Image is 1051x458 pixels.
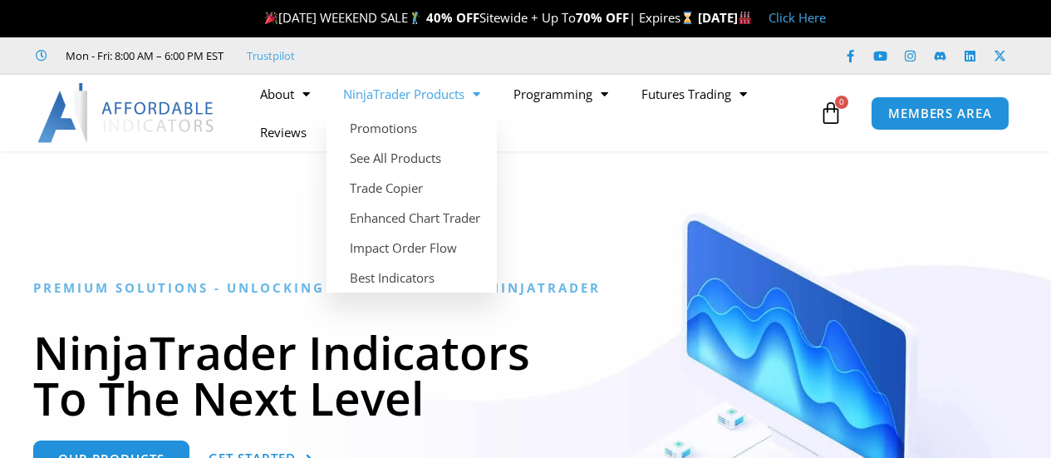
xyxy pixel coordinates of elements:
[33,280,1018,296] h6: Premium Solutions - Unlocking the Potential in NinjaTrader
[33,329,1018,421] h1: NinjaTrader Indicators To The Next Level
[327,203,497,233] a: Enhanced Chart Trader
[243,75,815,151] nav: Menu
[794,89,867,137] a: 0
[327,113,497,293] ul: NinjaTrader Products
[243,75,327,113] a: About
[37,83,216,143] img: LogoAI | Affordable Indicators – NinjaTrader
[61,46,223,66] span: Mon - Fri: 8:00 AM – 6:00 PM EST
[739,12,751,24] img: 🏭
[327,75,497,113] a: NinjaTrader Products
[243,113,323,151] a: Reviews
[327,173,497,203] a: Trade Copier
[625,75,764,113] a: Futures Trading
[888,107,992,120] span: MEMBERS AREA
[327,113,497,143] a: Promotions
[576,9,629,26] strong: 70% OFF
[698,9,752,26] strong: [DATE]
[327,143,497,173] a: See All Products
[871,96,1009,131] a: MEMBERS AREA
[426,9,479,26] strong: 40% OFF
[247,46,295,66] a: Trustpilot
[681,12,694,24] img: ⌛
[409,12,421,24] img: 🏌️‍♂️
[769,9,826,26] a: Click Here
[835,96,848,109] span: 0
[497,75,625,113] a: Programming
[261,9,697,26] span: [DATE] WEEKEND SALE Sitewide + Up To | Expires
[327,263,497,293] a: Best Indicators
[327,233,497,263] a: Impact Order Flow
[265,12,277,24] img: 🎉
